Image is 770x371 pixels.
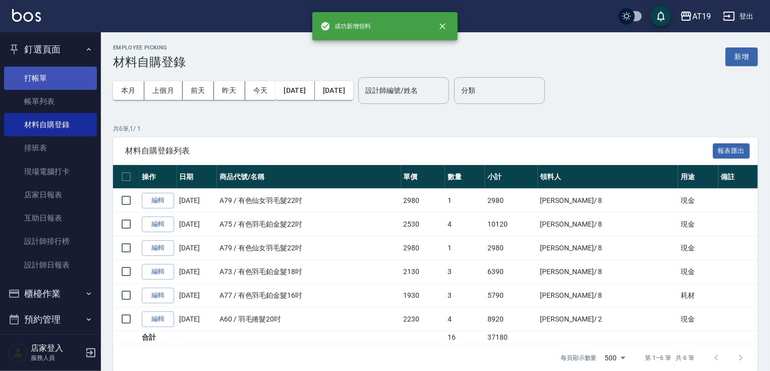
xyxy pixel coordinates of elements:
[217,236,401,260] td: A79 / 有色仙女羽毛髮22吋
[4,136,97,160] a: 排班表
[538,165,679,189] th: 領料人
[692,10,711,23] div: AT19
[538,189,679,213] td: [PERSON_NAME] / 8
[177,189,217,213] td: [DATE]
[217,284,401,307] td: A77 / 有色羽毛鉑金髮16吋
[12,9,41,22] img: Logo
[645,353,694,362] p: 第 1–6 筆 共 6 筆
[4,113,97,136] a: 材料自購登錄
[139,165,177,189] th: 操作
[651,6,671,26] button: save
[4,36,97,63] button: 釘選頁面
[177,213,217,236] td: [DATE]
[401,213,446,236] td: 2530
[214,81,245,100] button: 昨天
[431,15,454,37] button: close
[4,230,97,253] a: 設計師排行榜
[142,193,174,208] a: 編輯
[726,51,758,61] a: 新增
[485,189,537,213] td: 2980
[4,253,97,277] a: 設計師日報表
[678,165,718,189] th: 用途
[113,55,186,69] h3: 材料自購登錄
[217,260,401,284] td: A73 / 有色羽毛鉑金髮18吋
[217,307,401,331] td: A60 / 羽毛捲髮20吋
[538,260,679,284] td: [PERSON_NAME] / 8
[4,160,97,183] a: 現場電腦打卡
[315,81,353,100] button: [DATE]
[4,90,97,113] a: 帳單列表
[445,331,485,344] td: 16
[538,284,679,307] td: [PERSON_NAME] / 8
[445,284,485,307] td: 3
[177,236,217,260] td: [DATE]
[320,21,371,31] span: 成功新增領料
[401,189,446,213] td: 2980
[139,331,177,344] td: 合計
[113,44,186,51] h2: Employee Picking
[445,165,485,189] th: 數量
[401,307,446,331] td: 2230
[445,189,485,213] td: 1
[719,165,758,189] th: 備註
[561,353,597,362] p: 每頁顯示數量
[245,81,276,100] button: 今天
[4,206,97,230] a: 互助日報表
[678,260,718,284] td: 現金
[113,81,144,100] button: 本月
[113,124,758,133] p: 共 6 筆, 1 / 1
[142,288,174,303] a: 編輯
[177,165,217,189] th: 日期
[142,264,174,280] a: 編輯
[4,306,97,333] button: 預約管理
[538,307,679,331] td: [PERSON_NAME] / 2
[678,284,718,307] td: 耗材
[31,353,82,362] p: 服務人員
[4,183,97,206] a: 店家日報表
[142,311,174,327] a: 編輯
[726,47,758,66] button: 新增
[8,343,28,363] img: Person
[401,236,446,260] td: 2980
[485,165,537,189] th: 小計
[485,213,537,236] td: 10120
[183,81,214,100] button: 前天
[485,236,537,260] td: 2980
[144,81,183,100] button: 上個月
[678,236,718,260] td: 現金
[713,143,750,159] button: 報表匯出
[445,236,485,260] td: 1
[177,260,217,284] td: [DATE]
[485,307,537,331] td: 8920
[485,260,537,284] td: 6390
[678,189,718,213] td: 現金
[445,213,485,236] td: 4
[217,165,401,189] th: 商品代號/名稱
[401,260,446,284] td: 2130
[713,145,750,155] a: 報表匯出
[538,213,679,236] td: [PERSON_NAME] / 8
[4,67,97,90] a: 打帳單
[142,240,174,256] a: 編輯
[4,281,97,307] button: 櫃檯作業
[401,284,446,307] td: 1930
[31,343,82,353] h5: 店家登入
[177,307,217,331] td: [DATE]
[276,81,314,100] button: [DATE]
[4,333,97,359] button: 報表及分析
[217,189,401,213] td: A79 / 有色仙女羽毛髮22吋
[538,236,679,260] td: [PERSON_NAME] / 8
[485,284,537,307] td: 5790
[676,6,715,27] button: AT19
[177,284,217,307] td: [DATE]
[678,213,718,236] td: 現金
[125,146,713,156] span: 材料自購登錄列表
[485,331,537,344] td: 37180
[719,7,758,26] button: 登出
[217,213,401,236] td: A75 / 有色羽毛鉑金髮22吋
[678,307,718,331] td: 現金
[401,165,446,189] th: 單價
[445,260,485,284] td: 3
[142,217,174,232] a: 編輯
[445,307,485,331] td: 4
